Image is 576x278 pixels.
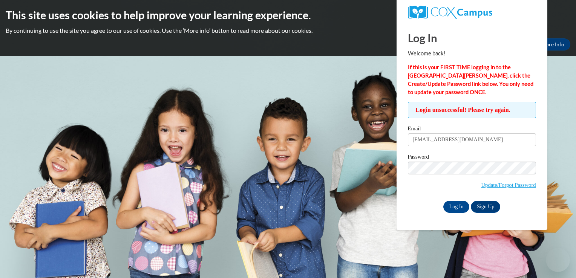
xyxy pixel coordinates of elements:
iframe: Button to launch messaging window [546,248,570,272]
p: Welcome back! [408,49,536,58]
p: By continuing to use the site you agree to our use of cookies. Use the ‘More info’ button to read... [6,26,570,35]
label: Email [408,126,536,133]
a: Update/Forgot Password [481,182,536,188]
img: COX Campus [408,6,492,19]
a: Sign Up [471,201,500,213]
h2: This site uses cookies to help improve your learning experience. [6,8,570,23]
label: Password [408,154,536,162]
strong: If this is your FIRST TIME logging in to the [GEOGRAPHIC_DATA][PERSON_NAME], click the Create/Upd... [408,64,533,95]
span: Login unsuccessful! Please try again. [408,102,536,118]
h1: Log In [408,30,536,46]
a: COX Campus [408,6,536,19]
a: More Info [535,38,570,50]
input: Log In [443,201,470,213]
